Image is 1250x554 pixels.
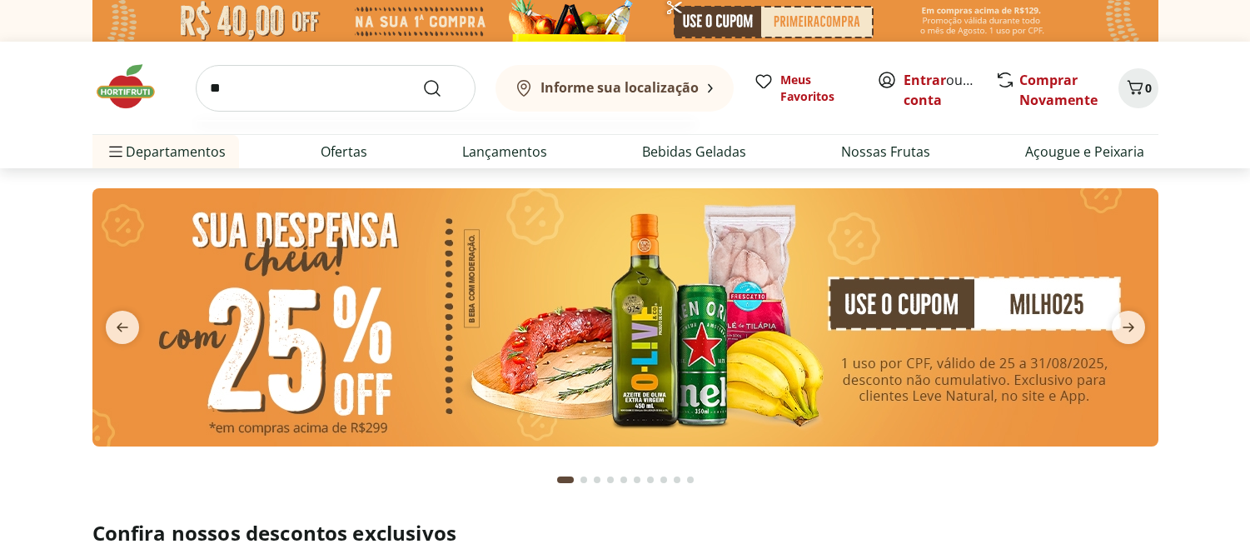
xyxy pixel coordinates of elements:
button: Go to page 9 from fs-carousel [670,460,684,500]
a: Açougue e Peixaria [1025,142,1144,162]
a: Lançamentos [462,142,547,162]
span: Departamentos [106,132,226,172]
button: Go to page 6 from fs-carousel [630,460,644,500]
input: search [196,65,476,112]
a: Meus Favoritos [754,72,857,105]
button: Go to page 10 from fs-carousel [684,460,697,500]
button: Menu [106,132,126,172]
button: Go to page 3 from fs-carousel [590,460,604,500]
button: Go to page 8 from fs-carousel [657,460,670,500]
button: Go to page 5 from fs-carousel [617,460,630,500]
button: Go to page 7 from fs-carousel [644,460,657,500]
a: Ofertas [321,142,367,162]
span: Meus Favoritos [780,72,857,105]
button: Submit Search [422,78,462,98]
button: Go to page 2 from fs-carousel [577,460,590,500]
h2: Confira nossos descontos exclusivos [92,520,1158,547]
a: Criar conta [904,71,995,109]
span: ou [904,70,978,110]
a: Entrar [904,71,946,89]
img: cupom [92,188,1158,447]
img: Hortifruti [92,62,176,112]
span: 0 [1145,80,1152,96]
button: next [1098,311,1158,344]
button: previous [92,311,152,344]
button: Informe sua localização [496,65,734,112]
a: Bebidas Geladas [642,142,746,162]
button: Current page from fs-carousel [554,460,577,500]
a: Comprar Novamente [1019,71,1098,109]
button: Go to page 4 from fs-carousel [604,460,617,500]
a: Nossas Frutas [841,142,930,162]
button: Carrinho [1118,68,1158,108]
b: Informe sua localização [540,78,699,97]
